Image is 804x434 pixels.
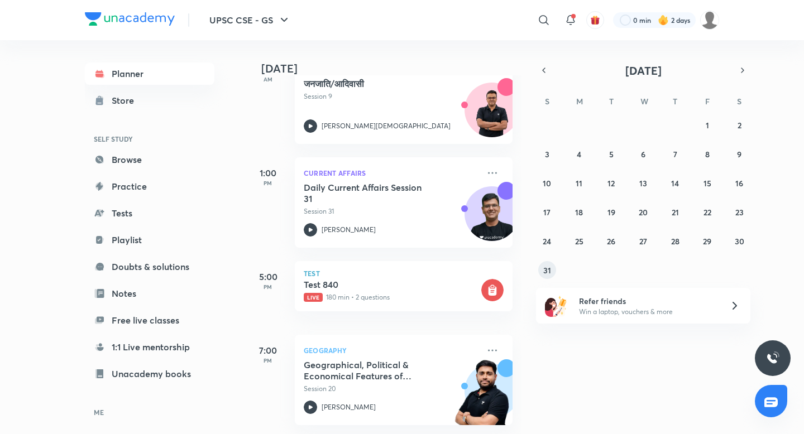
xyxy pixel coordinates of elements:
button: August 23, 2025 [730,203,748,221]
abbr: August 1, 2025 [706,120,709,131]
p: Win a laptop, vouchers & more [579,307,716,317]
abbr: August 30, 2025 [735,236,744,247]
button: August 18, 2025 [570,203,588,221]
abbr: Monday [576,96,583,107]
img: Avatar [465,89,519,142]
button: August 1, 2025 [698,116,716,134]
button: August 31, 2025 [538,261,556,279]
button: August 8, 2025 [698,145,716,163]
abbr: August 16, 2025 [735,178,743,189]
p: PM [246,180,290,186]
h5: 1:00 [246,166,290,180]
button: August 10, 2025 [538,174,556,192]
p: Test [304,270,504,277]
abbr: August 21, 2025 [672,207,679,218]
h5: Geographical, Political & Economical Features of Africa - I [304,359,443,382]
p: Session 9 [304,91,479,102]
img: wassim [700,11,719,30]
img: avatar [590,15,600,25]
abbr: August 15, 2025 [703,178,711,189]
abbr: August 5, 2025 [609,149,614,160]
abbr: August 4, 2025 [577,149,581,160]
button: August 11, 2025 [570,174,588,192]
button: August 28, 2025 [666,232,684,250]
abbr: August 6, 2025 [641,149,645,160]
button: August 20, 2025 [634,203,652,221]
abbr: Sunday [545,96,549,107]
p: [PERSON_NAME][DEMOGRAPHIC_DATA] [322,121,451,131]
button: August 3, 2025 [538,145,556,163]
a: Free live classes [85,309,214,331]
abbr: August 31, 2025 [543,265,551,276]
abbr: August 3, 2025 [545,149,549,160]
abbr: Thursday [673,96,677,107]
button: August 16, 2025 [730,174,748,192]
button: August 17, 2025 [538,203,556,221]
img: Avatar [465,192,519,246]
a: Unacademy books [85,363,214,385]
button: August 15, 2025 [698,174,716,192]
h6: Refer friends [579,295,716,307]
a: 1:1 Live mentorship [85,336,214,358]
a: Playlist [85,229,214,251]
abbr: August 17, 2025 [543,207,551,218]
button: [DATE] [552,62,735,78]
p: PM [246,283,290,290]
button: August 4, 2025 [570,145,588,163]
h4: [DATE] [261,62,524,75]
img: streak [658,15,669,26]
abbr: August 9, 2025 [737,149,741,160]
abbr: August 24, 2025 [543,236,551,247]
p: Session 20 [304,384,479,394]
abbr: August 23, 2025 [735,207,744,218]
span: Live [304,293,323,302]
button: August 24, 2025 [538,232,556,250]
button: August 12, 2025 [602,174,620,192]
h6: SELF STUDY [85,129,214,148]
button: August 30, 2025 [730,232,748,250]
abbr: Tuesday [609,96,614,107]
button: August 7, 2025 [666,145,684,163]
button: August 29, 2025 [698,232,716,250]
button: August 2, 2025 [730,116,748,134]
button: August 22, 2025 [698,203,716,221]
button: August 13, 2025 [634,174,652,192]
abbr: Friday [705,96,710,107]
h6: ME [85,403,214,422]
abbr: August 20, 2025 [639,207,648,218]
abbr: August 11, 2025 [576,178,582,189]
button: August 25, 2025 [570,232,588,250]
p: Session 31 [304,206,479,216]
abbr: August 25, 2025 [575,236,583,247]
a: Notes [85,282,214,305]
abbr: August 28, 2025 [671,236,679,247]
a: Planner [85,62,214,85]
p: [PERSON_NAME] [322,402,376,412]
p: Geography [304,344,479,357]
h5: Daily Current Affairs Session 31 [304,182,443,204]
abbr: August 2, 2025 [738,120,741,131]
abbr: August 27, 2025 [639,236,647,247]
abbr: Wednesday [640,96,648,107]
button: August 26, 2025 [602,232,620,250]
button: August 27, 2025 [634,232,652,250]
button: August 14, 2025 [666,174,684,192]
abbr: August 13, 2025 [639,178,647,189]
button: August 6, 2025 [634,145,652,163]
abbr: August 19, 2025 [607,207,615,218]
h5: 5:00 [246,270,290,283]
a: Browse [85,148,214,171]
button: UPSC CSE - GS [203,9,298,31]
a: Store [85,89,214,112]
img: referral [545,295,567,317]
abbr: August 7, 2025 [673,149,677,160]
button: August 21, 2025 [666,203,684,221]
p: AM [246,76,290,83]
img: Company Logo [85,12,175,26]
abbr: August 22, 2025 [703,207,711,218]
a: Tests [85,202,214,224]
a: Company Logo [85,12,175,28]
abbr: August 14, 2025 [671,178,679,189]
span: [DATE] [625,63,662,78]
abbr: August 12, 2025 [607,178,615,189]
